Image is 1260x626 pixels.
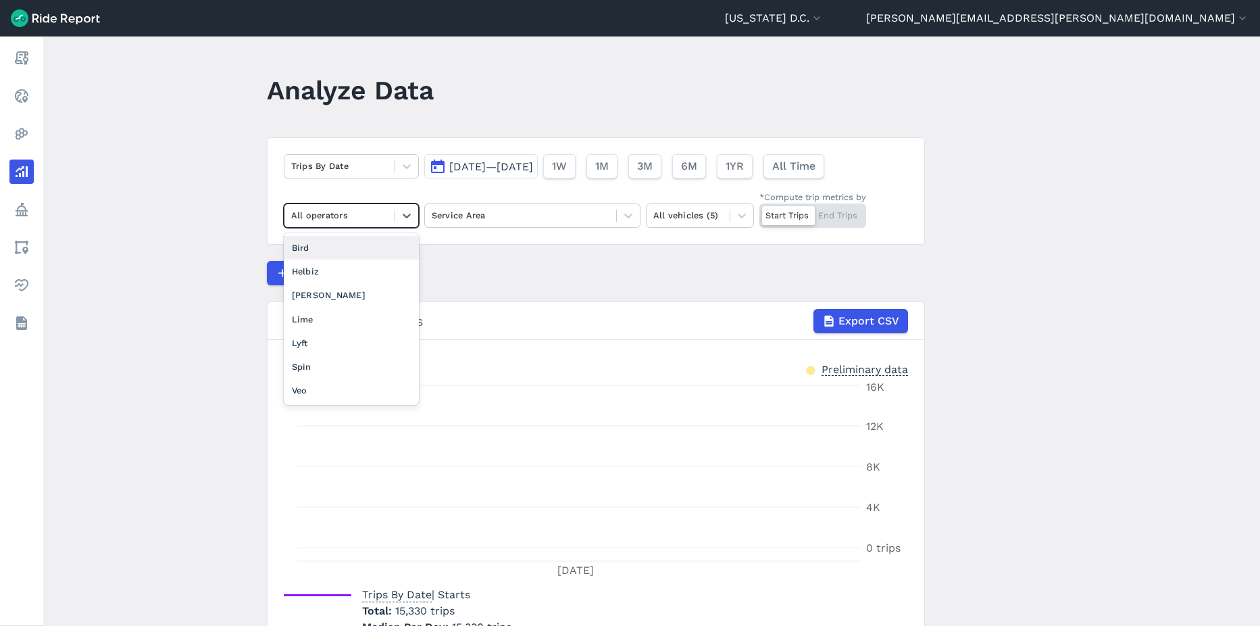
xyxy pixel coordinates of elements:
[284,355,419,379] div: Spin
[681,158,697,174] span: 6M
[9,273,34,297] a: Health
[362,604,395,617] span: Total
[9,235,34,260] a: Areas
[9,160,34,184] a: Analyze
[717,154,753,178] button: 1YR
[595,158,609,174] span: 1M
[11,9,100,27] img: Ride Report
[813,309,908,333] button: Export CSV
[628,154,661,178] button: 3M
[557,564,594,577] tspan: [DATE]
[866,541,901,554] tspan: 0 trips
[362,588,470,601] span: | Starts
[838,313,899,329] span: Export CSV
[672,154,706,178] button: 6M
[267,72,434,109] h1: Analyze Data
[726,158,744,174] span: 1YR
[866,10,1249,26] button: [PERSON_NAME][EMAIL_ADDRESS][PERSON_NAME][DOMAIN_NAME]
[866,381,884,393] tspan: 16K
[552,158,567,174] span: 1W
[9,84,34,108] a: Realtime
[362,584,432,602] span: Trips By Date
[284,283,419,307] div: [PERSON_NAME]
[284,236,419,260] div: Bird
[9,122,34,146] a: Heatmaps
[543,154,576,178] button: 1W
[637,158,653,174] span: 3M
[284,308,419,331] div: Lime
[284,379,419,402] div: Veo
[424,154,538,178] button: [DATE]—[DATE]
[284,331,419,355] div: Lyft
[866,501,880,514] tspan: 4K
[9,311,34,335] a: Datasets
[9,46,34,70] a: Report
[395,604,455,617] span: 15,330 trips
[284,260,419,283] div: Helbiz
[763,154,824,178] button: All Time
[725,10,824,26] button: [US_STATE] D.C.
[586,154,618,178] button: 1M
[449,160,533,173] span: [DATE]—[DATE]
[772,158,815,174] span: All Time
[822,362,908,376] div: Preliminary data
[866,460,880,473] tspan: 8K
[866,420,884,433] tspan: 12K
[759,191,866,203] div: *Compute trip metrics by
[9,197,34,222] a: Policy
[267,261,391,285] button: Compare Metrics
[284,309,908,333] div: Trips By Date | Starts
